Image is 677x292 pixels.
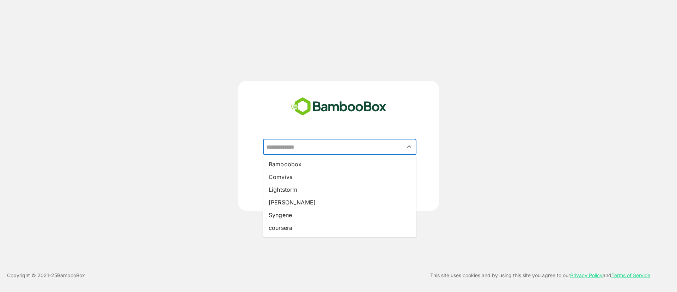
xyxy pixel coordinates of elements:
[430,271,650,280] p: This site uses cookies and by using this site you agree to our and
[263,209,416,221] li: Syngene
[263,221,416,234] li: coursera
[611,272,650,278] a: Terms of Service
[263,196,416,209] li: [PERSON_NAME]
[287,95,390,118] img: bamboobox
[263,158,416,171] li: Bamboobox
[570,272,603,278] a: Privacy Policy
[263,183,416,196] li: Lightstorm
[404,142,414,151] button: Close
[263,171,416,183] li: Comviva
[7,271,85,280] p: Copyright © 2021- 25 BambooBox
